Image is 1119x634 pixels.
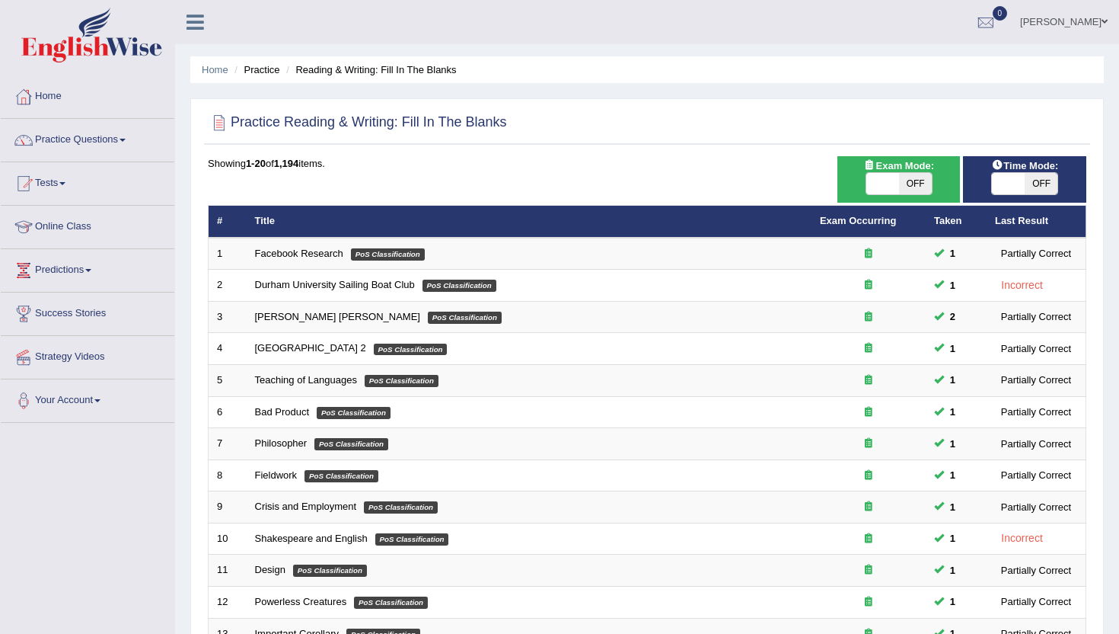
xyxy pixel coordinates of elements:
div: Partially Correct [995,467,1077,483]
div: Partially Correct [995,594,1077,610]
span: Time Mode: [985,158,1064,174]
h2: Practice Reading & Writing: Fill In The Blanks [208,111,507,134]
span: OFF [899,173,932,194]
span: You can still take this question [944,467,961,483]
span: You can still take this question [944,372,961,388]
a: Philosopher [255,437,308,449]
span: Exam Mode: [857,158,939,174]
a: Durham University Sailing Boat Club [255,279,415,290]
div: Exam occurring question [820,405,917,420]
em: PoS Classification [364,501,438,514]
div: Show exams occurring in exams [837,156,961,203]
a: Facebook Research [255,248,343,259]
div: Exam occurring question [820,469,917,483]
a: Practice Questions [1,119,174,157]
th: Last Result [987,206,1086,238]
a: Your Account [1,379,174,418]
div: Partially Correct [995,245,1077,261]
td: 9 [209,492,247,524]
span: You can still take this question [944,530,961,546]
div: Exam occurring question [820,310,917,325]
b: 1,194 [274,158,299,169]
div: Partially Correct [995,436,1077,452]
span: You can still take this question [944,594,961,610]
a: Teaching of Languages [255,374,357,386]
a: Shakespeare and English [255,533,368,544]
div: Incorrect [995,277,1049,294]
td: 4 [209,333,247,365]
div: Partially Correct [995,499,1077,515]
div: Showing of items. [208,156,1086,171]
em: PoS Classification [293,565,367,577]
span: You can still take this question [944,277,961,293]
span: You can still take this question [944,436,961,452]
div: Exam occurring question [820,278,917,293]
em: PoS Classification [375,533,449,546]
a: Success Stories [1,293,174,331]
a: Predictions [1,249,174,287]
a: [PERSON_NAME] [PERSON_NAME] [255,311,420,322]
div: Partially Correct [995,341,1077,357]
em: PoS Classification [317,407,391,419]
td: 3 [209,301,247,333]
td: 1 [209,238,247,270]
span: You can still take this question [944,341,961,357]
span: 0 [993,6,1008,21]
em: PoS Classification [365,375,438,387]
div: Exam occurring question [820,437,917,451]
a: Online Class [1,206,174,244]
a: Strategy Videos [1,336,174,374]
em: PoS Classification [304,470,378,482]
td: 12 [209,586,247,618]
a: Crisis and Employment [255,501,357,512]
div: Exam occurring question [820,341,917,356]
div: Partially Correct [995,309,1077,325]
a: Exam Occurring [820,215,896,226]
em: PoS Classification [314,438,388,450]
a: Fieldwork [255,469,298,481]
a: Home [1,75,174,114]
td: 10 [209,523,247,555]
em: PoS Classification [354,597,428,609]
a: Tests [1,162,174,200]
li: Practice [231,62,279,77]
em: PoS Classification [351,248,425,261]
div: Partially Correct [995,404,1077,420]
div: Exam occurring question [820,500,917,514]
td: 2 [209,270,247,302]
div: Exam occurring question [820,595,917,610]
a: Bad Product [255,406,310,418]
em: PoS Classification [422,280,496,292]
span: You can still take this question [944,404,961,420]
b: 1-20 [246,158,266,169]
td: 7 [209,428,247,460]
span: You can still take this question [944,562,961,578]
td: 11 [209,555,247,587]
em: PoS Classification [374,344,448,356]
div: Partially Correct [995,372,1077,388]
td: 8 [209,459,247,492]
a: Design [255,564,285,575]
div: Exam occurring question [820,563,917,578]
a: Home [202,64,228,75]
th: # [209,206,247,238]
div: Incorrect [995,530,1049,547]
span: You can still take this question [944,309,961,325]
span: You can still take this question [944,245,961,261]
td: 6 [209,396,247,428]
a: Powerless Creatures [255,596,347,607]
div: Exam occurring question [820,247,917,261]
div: Exam occurring question [820,373,917,388]
th: Title [247,206,811,238]
em: PoS Classification [428,312,502,324]
a: [GEOGRAPHIC_DATA] 2 [255,342,366,354]
span: You can still take this question [944,499,961,515]
span: OFF [1025,173,1057,194]
li: Reading & Writing: Fill In The Blanks [282,62,456,77]
th: Taken [926,206,987,238]
td: 5 [209,365,247,397]
div: Partially Correct [995,562,1077,578]
div: Exam occurring question [820,532,917,546]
